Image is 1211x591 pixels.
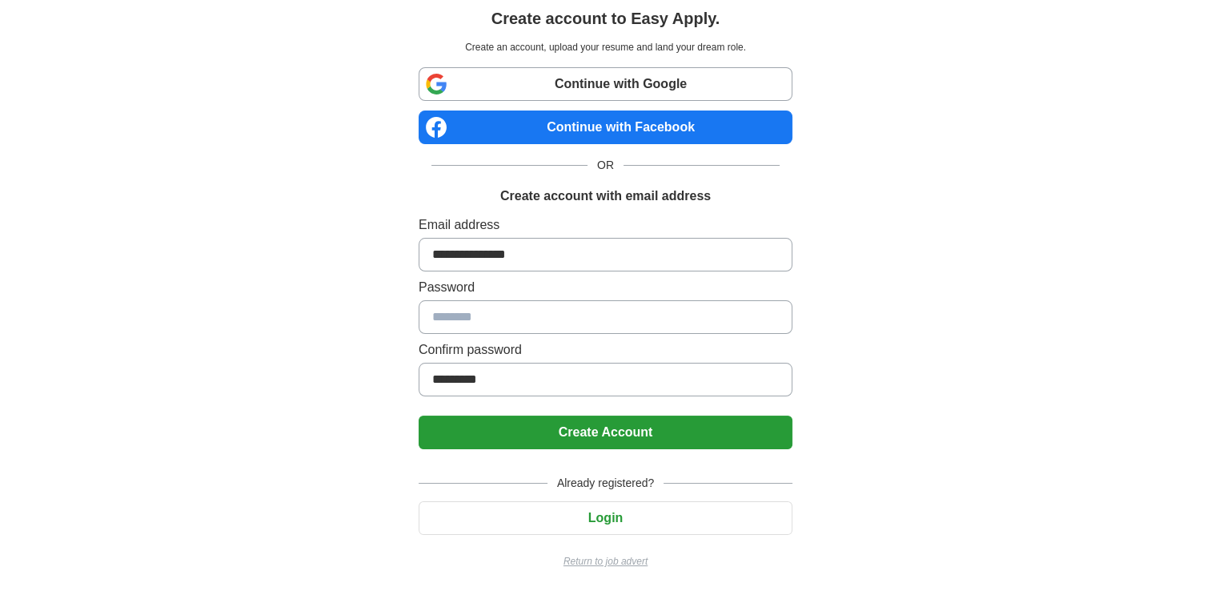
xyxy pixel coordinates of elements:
a: Continue with Google [419,67,792,101]
a: Return to job advert [419,554,792,569]
button: Login [419,501,792,535]
h1: Create account to Easy Apply. [491,6,720,30]
p: Create an account, upload your resume and land your dream role. [422,40,789,54]
a: Login [419,511,792,525]
h1: Create account with email address [500,187,711,206]
span: OR [587,157,624,174]
label: Email address [419,215,792,235]
a: Continue with Facebook [419,111,792,144]
label: Password [419,278,792,297]
span: Already registered? [547,475,664,492]
label: Confirm password [419,340,792,360]
button: Create Account [419,416,792,449]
